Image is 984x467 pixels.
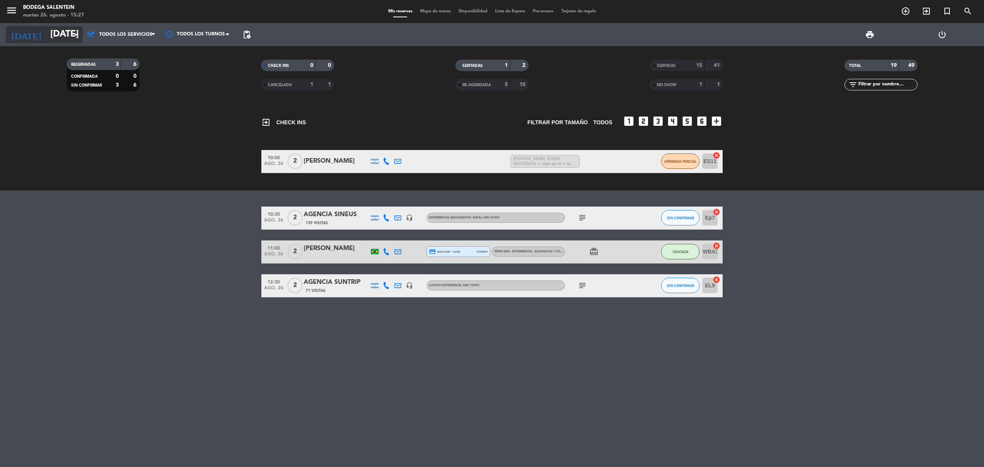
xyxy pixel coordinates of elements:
i: looks_one [623,115,635,127]
strong: 0 [310,63,313,68]
span: ago. 26 [264,252,283,260]
i: subject [578,281,587,290]
strong: 49 [908,63,916,68]
strong: 6 [133,82,138,88]
i: subject [578,213,587,222]
div: AGENCIA SINEUS [304,210,369,220]
i: cancel [713,152,720,159]
span: Experiencia [GEOGRAPHIC_DATA] [429,216,500,219]
span: 71 Visitas [306,288,326,294]
strong: 10 [519,82,527,87]
span: Mis reservas [384,9,416,13]
i: arrow_drop_down [71,30,81,39]
span: master * 3198 [429,248,460,255]
i: power_settings_new [937,30,947,39]
span: SIN CONFIRMAR [71,83,102,87]
i: card_giftcard [589,247,598,256]
strong: 0 [328,63,332,68]
i: cancel [713,242,720,250]
span: stripe [477,249,488,254]
div: AGENCIA SUNTRIP [304,277,369,287]
i: exit_to_app [922,7,931,16]
button: menu [6,5,17,19]
i: looks_4 [667,115,679,127]
span: ago. 26 [264,285,283,294]
button: SENTADA [661,244,700,259]
i: headset_mic [406,214,413,221]
strong: 1 [717,82,721,87]
div: Bodega Salentein [23,4,84,12]
span: SENTADAS [462,64,483,68]
span: SERVIDAS [657,64,676,68]
span: Disponibilidad [455,9,491,13]
span: CHECK INS [268,64,289,68]
span: TODOS [593,118,612,127]
strong: 41 [714,63,721,68]
span: ago. 26 [264,161,283,170]
span: 2 [288,244,303,259]
button: ARRIBADA PARCIAL [661,153,700,169]
i: looks_two [637,115,650,127]
span: NO SHOW [657,83,676,87]
i: looks_5 [681,115,693,127]
div: martes 26. agosto - 15:27 [23,12,84,19]
span: 10:00 [264,153,283,162]
div: [PERSON_NAME] [304,156,369,166]
div: LOG OUT [906,23,978,46]
div: [PERSON_NAME] [304,244,369,254]
strong: 3 [116,62,119,67]
button: SIN CONFIRMAR [661,210,700,225]
span: Todos los servicios [99,32,152,37]
span: Lista de Espera [491,9,529,13]
span: RE AGENDADA [462,83,491,87]
i: headset_mic [406,282,413,289]
span: Pre-acceso [529,9,557,13]
i: cancel [713,276,720,284]
span: Mapa de mesas [416,9,455,13]
strong: 1 [310,82,313,87]
span: SENTADA [673,250,688,254]
span: ARRIBADA PARCIAL [664,159,697,163]
span: LUXURY EXPERIENCE [429,284,479,287]
span: , ARS 70000 [461,284,479,287]
span: 2 [288,210,303,225]
i: add_box [710,115,723,127]
i: looks_6 [696,115,708,127]
strong: 3 [116,82,119,88]
span: CANCELADA [268,83,292,87]
i: cancel [713,208,720,216]
span: WINE BAR - EXPERIENCIA - ELEGANCIA Y SOFISTICACIÓN DE VALLE DE UCO [494,250,626,253]
span: 11:00 [264,243,283,252]
span: print [865,30,874,39]
strong: 1 [505,63,508,68]
i: add_circle_outline [901,7,910,16]
i: search [963,7,972,16]
i: credit_card [429,248,436,255]
i: [DATE] [6,26,47,43]
span: 2 [288,278,303,293]
strong: 19 [891,63,897,68]
span: 2 [288,153,303,169]
span: pending_actions [242,30,251,39]
i: filter_list [848,80,858,89]
button: SIN CONFIRMAR [661,278,700,293]
strong: 0 [116,73,119,79]
strong: 5 [505,82,508,87]
span: 12:30 [264,277,283,286]
span: CHECK INS [261,118,306,127]
strong: 15 [696,63,702,68]
strong: 6 [133,62,138,67]
span: Filtrar por tamaño [527,118,588,127]
strong: 1 [699,82,702,87]
span: SIN CONFIRMAR [667,284,694,288]
i: menu [6,5,17,16]
span: ago. 26 [264,218,283,227]
span: , ARS 55000 [482,216,500,219]
input: Filtrar por nombre... [858,80,917,89]
strong: 1 [328,82,332,87]
span: 139 Visitas [306,220,328,226]
strong: 2 [522,63,527,68]
i: exit_to_app [261,118,271,127]
span: SIN CONFIRMAR [667,216,694,220]
span: 10:30 [264,209,283,218]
